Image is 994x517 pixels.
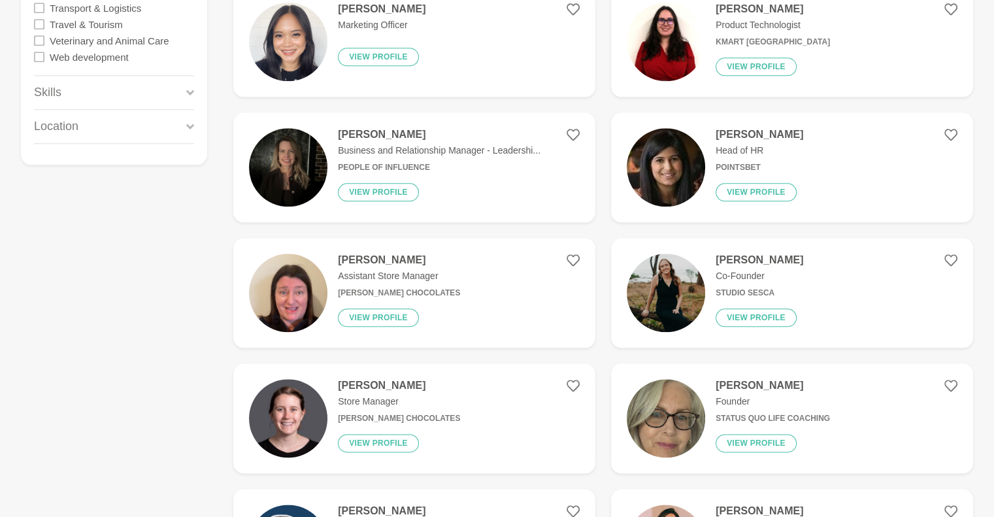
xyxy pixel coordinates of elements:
[627,379,705,458] img: a2b5ec4cdb7fbacf9b3896bd53efcf5c26ff86ee-1224x1626.jpg
[338,309,419,327] button: View profile
[716,58,797,76] button: View profile
[233,363,595,473] a: [PERSON_NAME]Store Manager[PERSON_NAME] ChocolatesView profile
[249,254,327,332] img: a03a123c3c03660bc4dec52a0cf9bb5dc8633c20-2316x3088.jpg
[50,16,123,32] label: Travel & Tourism
[233,112,595,222] a: [PERSON_NAME]Business and Relationship Manager - Leadershi...People of InfluenceView profile
[716,434,797,452] button: View profile
[716,37,830,47] h6: Kmart [GEOGRAPHIC_DATA]
[34,118,78,135] p: Location
[338,434,419,452] button: View profile
[338,414,460,424] h6: [PERSON_NAME] Chocolates
[716,183,797,201] button: View profile
[338,395,460,409] p: Store Manager
[338,183,419,201] button: View profile
[716,269,803,283] p: Co-Founder
[611,238,973,348] a: [PERSON_NAME]Co-FounderStudio SescaView profile
[716,163,803,173] h6: PointsBet
[716,18,830,32] p: Product Technologist
[716,3,830,16] h4: [PERSON_NAME]
[611,112,973,222] a: [PERSON_NAME]Head of HRPointsBetView profile
[716,144,803,158] p: Head of HR
[716,288,803,298] h6: Studio Sesca
[338,3,425,16] h4: [PERSON_NAME]
[50,32,169,48] label: Veterinary and Animal Care
[338,269,460,283] p: Assistant Store Manager
[627,128,705,207] img: 9219f9d1eb9592de2e9dd2e84b0174afe0ba543b-148x148.jpg
[338,144,540,158] p: Business and Relationship Manager - Leadershi...
[716,128,803,141] h4: [PERSON_NAME]
[716,379,830,392] h4: [PERSON_NAME]
[716,309,797,327] button: View profile
[338,48,419,66] button: View profile
[249,128,327,207] img: 4f8ac3869a007e0d1b6b374d8a6623d966617f2f-3024x4032.jpg
[338,288,460,298] h6: [PERSON_NAME] CHOCOLATES
[627,254,705,332] img: 251263b491060714fa7e64a2c64e6ce2b86e5b5c-1350x2025.jpg
[716,395,830,409] p: Founder
[34,84,61,101] p: Skills
[249,379,327,458] img: 029c2c42733b9d2b0ba2768d6a5c372c1f7a500f-500x500.jpg
[338,163,540,173] h6: People of Influence
[338,254,460,267] h4: [PERSON_NAME]
[338,18,425,32] p: Marketing Officer
[338,379,460,392] h4: [PERSON_NAME]
[716,254,803,267] h4: [PERSON_NAME]
[50,48,129,65] label: Web development
[233,238,595,348] a: [PERSON_NAME]Assistant Store Manager[PERSON_NAME] CHOCOLATESView profile
[611,363,973,473] a: [PERSON_NAME]FounderStatus Quo Life CoachingView profile
[338,128,540,141] h4: [PERSON_NAME]
[716,414,830,424] h6: Status Quo Life Coaching
[627,3,705,81] img: d84f4935839b754279dca6d42f1898252b6c2d5b-1079x1072.jpg
[249,3,327,81] img: 2d09354c024d15261095cf84abaf5bc412fb2494-2081x2079.jpg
